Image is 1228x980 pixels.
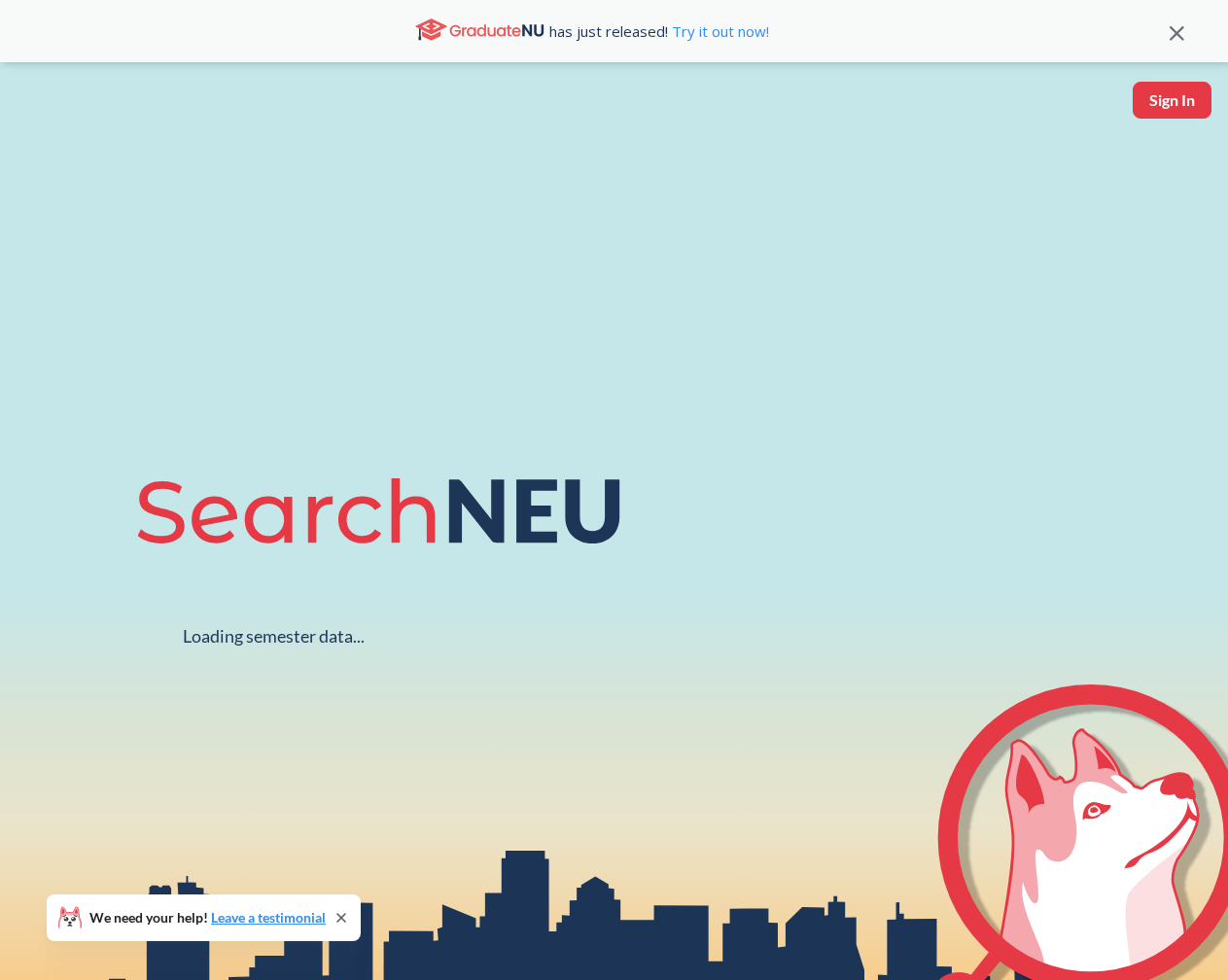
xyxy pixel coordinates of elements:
[549,20,769,42] span: has just released!
[668,21,769,41] a: Try it out now!
[183,625,365,647] div: Loading semester data...
[211,909,326,926] a: Leave a testimonial
[1133,82,1211,119] button: Sign In
[89,911,326,925] span: We need your help!
[19,82,65,141] img: sandbox logo
[19,82,65,147] a: sandbox logo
